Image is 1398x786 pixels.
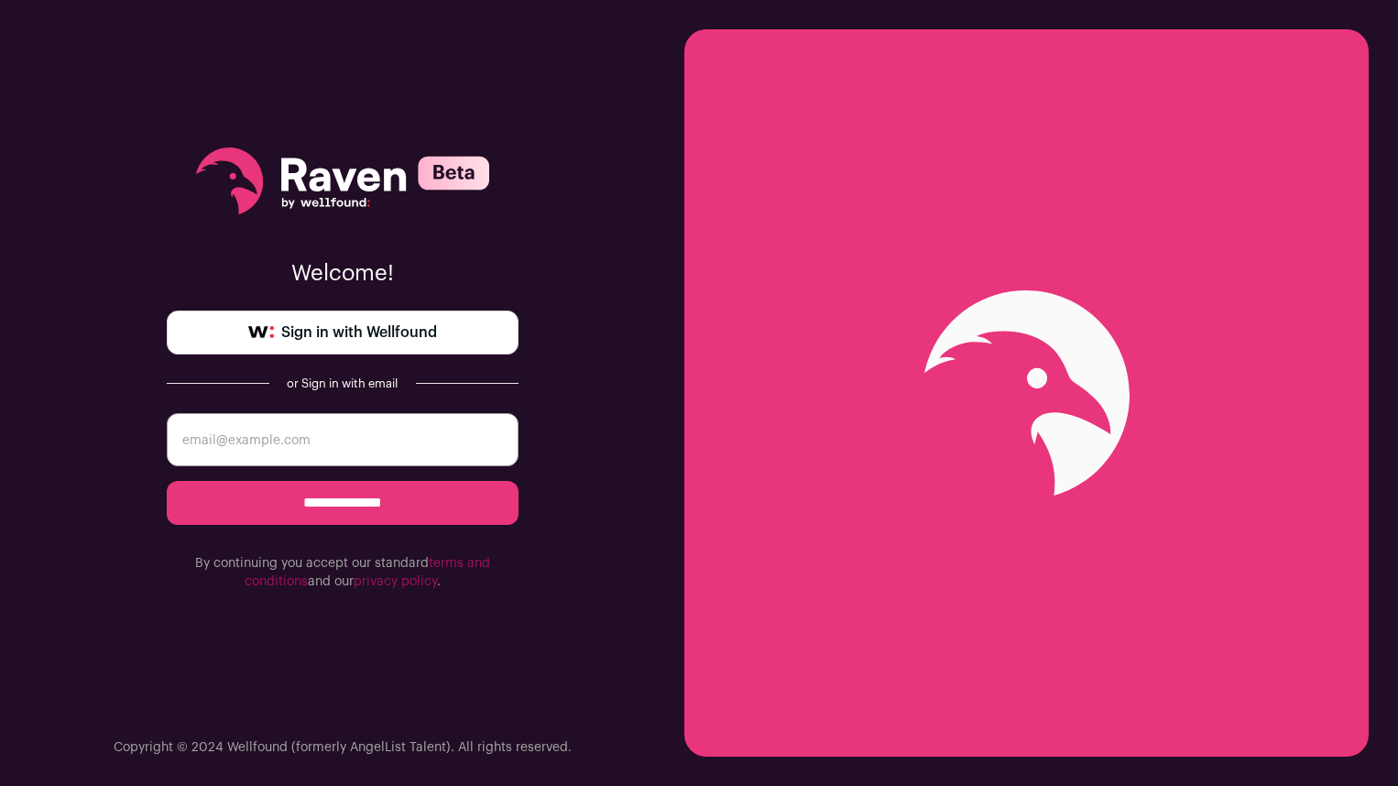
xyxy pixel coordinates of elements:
div: or Sign in with email [284,377,401,391]
a: privacy policy [354,575,437,588]
span: Sign in with Wellfound [281,322,437,344]
p: By continuing you accept our standard and our . [167,554,519,591]
a: terms and conditions [245,557,490,588]
p: Welcome! [167,259,519,289]
img: wellfound-symbol-flush-black-fb3c872781a75f747ccb3a119075da62bfe97bd399995f84a933054e44a575c4.png [248,326,274,339]
p: Copyright © 2024 Wellfound (formerly AngelList Talent). All rights reserved. [114,738,572,757]
a: Sign in with Wellfound [167,311,519,355]
input: email@example.com [167,413,519,466]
